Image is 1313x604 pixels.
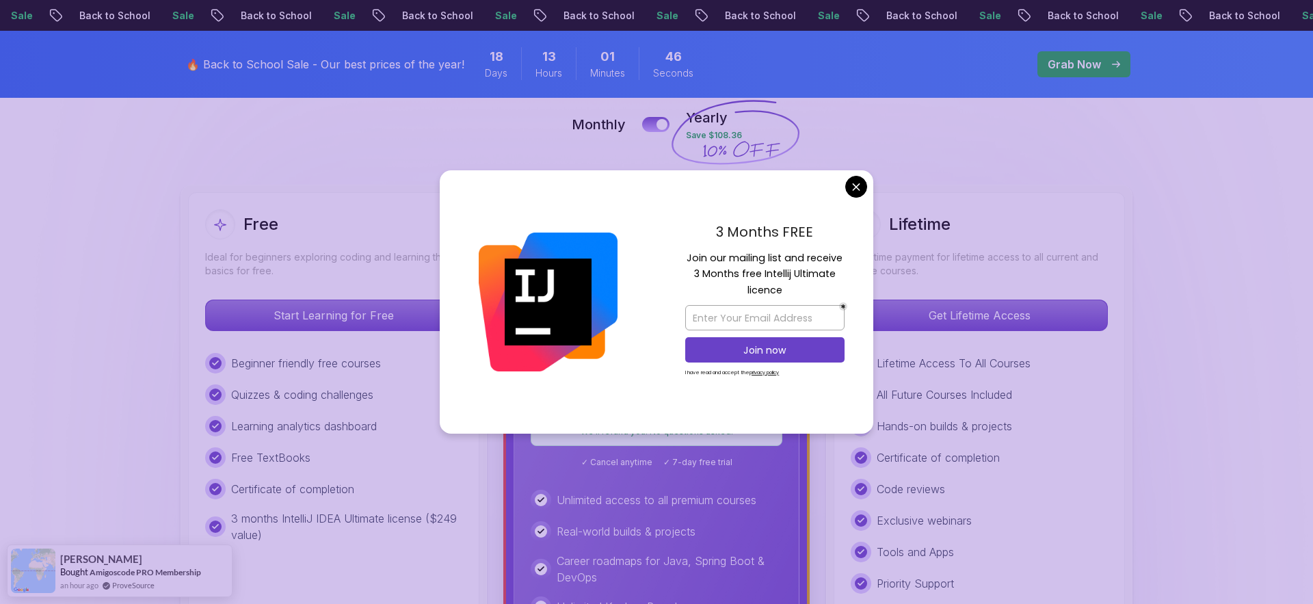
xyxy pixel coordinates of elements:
[557,492,756,508] p: Unlimited access to all premium courses
[243,213,278,235] h2: Free
[60,566,88,577] span: Bought
[877,449,1000,466] p: Certificate of completion
[665,47,682,66] span: 46 Seconds
[889,213,951,235] h2: Lifetime
[484,9,528,23] p: Sale
[205,308,462,322] a: Start Learning for Free
[206,300,462,330] p: Start Learning for Free
[600,47,615,66] span: 1 Minutes
[90,567,201,577] a: Amigoscode PRO Membership
[877,575,954,592] p: Priority Support
[875,9,968,23] p: Back to School
[663,457,732,468] span: ✓ 7-day free trial
[60,579,98,591] span: an hour ago
[391,9,484,23] p: Back to School
[231,386,373,403] p: Quizzes & coding challenges
[877,355,1031,371] p: Lifetime Access To All Courses
[11,549,55,593] img: provesource social proof notification image
[646,9,689,23] p: Sale
[205,250,462,278] p: Ideal for beginners exploring coding and learning the basics for free.
[851,300,1108,331] button: Get Lifetime Access
[112,579,155,591] a: ProveSource
[231,355,381,371] p: Beginner friendly free courses
[877,386,1012,403] p: All Future Courses Included
[877,512,972,529] p: Exclusive webinars
[714,9,807,23] p: Back to School
[231,418,377,434] p: Learning analytics dashboard
[1037,9,1130,23] p: Back to School
[590,66,625,80] span: Minutes
[60,553,142,565] span: [PERSON_NAME]
[581,457,652,468] span: ✓ Cancel anytime
[877,481,945,497] p: Code reviews
[323,9,367,23] p: Sale
[1048,56,1101,73] p: Grab Now
[807,9,851,23] p: Sale
[1130,9,1173,23] p: Sale
[553,9,646,23] p: Back to School
[572,115,626,134] p: Monthly
[851,250,1108,278] p: One-time payment for lifetime access to all current and future courses.
[230,9,323,23] p: Back to School
[557,553,782,586] p: Career roadmaps for Java, Spring Boot & DevOps
[535,66,562,80] span: Hours
[231,510,462,543] p: 3 months IntelliJ IDEA Ultimate license ($249 value)
[186,56,464,73] p: 🔥 Back to School Sale - Our best prices of the year!
[485,66,507,80] span: Days
[161,9,205,23] p: Sale
[851,300,1107,330] p: Get Lifetime Access
[968,9,1012,23] p: Sale
[653,66,693,80] span: Seconds
[205,300,462,331] button: Start Learning for Free
[877,418,1012,434] p: Hands-on builds & projects
[557,523,695,540] p: Real-world builds & projects
[542,47,556,66] span: 13 Hours
[231,481,354,497] p: Certificate of completion
[490,47,503,66] span: 18 Days
[231,449,310,466] p: Free TextBooks
[877,544,954,560] p: Tools and Apps
[1198,9,1291,23] p: Back to School
[851,308,1108,322] a: Get Lifetime Access
[68,9,161,23] p: Back to School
